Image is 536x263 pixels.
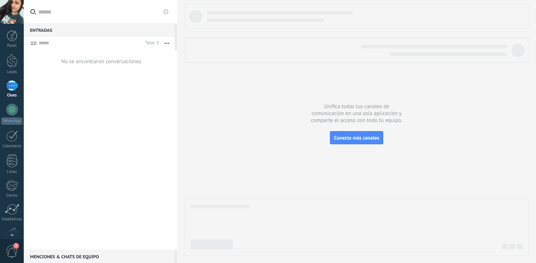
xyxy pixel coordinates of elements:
[24,23,175,37] div: Entradas
[1,43,23,48] div: Panel
[1,93,23,98] div: Chats
[13,243,19,249] span: 2
[330,131,383,144] button: Conecta más canales
[61,58,141,65] div: No se encontraron conversaciones
[24,250,175,263] div: Menciones & Chats de equipo
[1,144,23,149] div: Calendario
[1,217,23,222] div: Estadísticas
[334,134,379,141] span: Conecta más canales
[142,39,159,47] div: Total: 0
[1,70,23,75] div: Leads
[1,193,23,198] div: Correo
[1,118,22,125] div: WhatsApp
[1,169,23,174] div: Listas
